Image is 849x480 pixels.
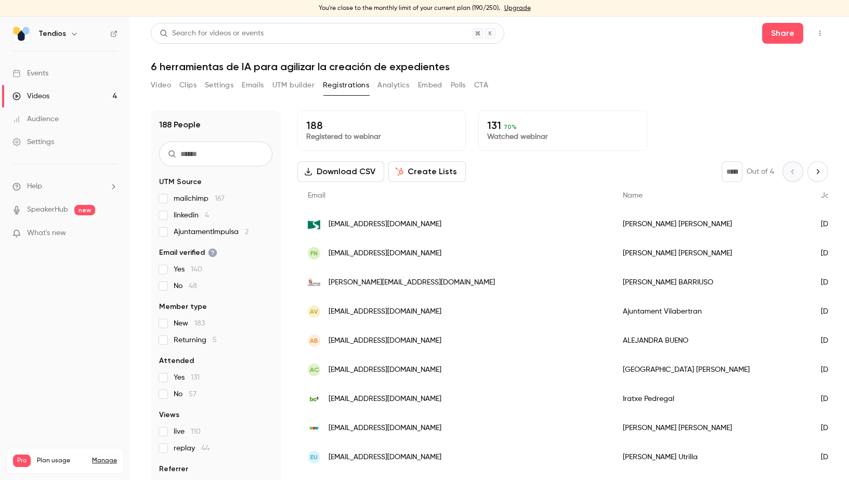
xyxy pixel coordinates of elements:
span: [PERSON_NAME][EMAIL_ADDRESS][DOMAIN_NAME] [329,277,495,288]
button: UTM builder [272,77,315,94]
button: Settings [205,77,233,94]
span: AV [310,307,318,316]
span: replay [174,443,210,453]
span: Pro [13,455,31,467]
span: [EMAIL_ADDRESS][DOMAIN_NAME] [329,306,441,317]
span: 44 [201,445,210,452]
span: No [174,281,197,291]
span: Email [308,192,325,199]
button: CTA [474,77,488,94]
span: 48 [189,282,197,290]
div: Audience [12,114,59,124]
button: Video [151,77,171,94]
span: [EMAIL_ADDRESS][DOMAIN_NAME] [329,394,441,405]
p: 131 [487,119,638,132]
span: Email verified [159,248,217,258]
button: Top Bar Actions [812,25,828,42]
span: Attended [159,356,194,366]
p: 188 [306,119,457,132]
p: Registered to webinar [306,132,457,142]
span: 70 % [504,123,517,131]
span: 167 [215,195,225,202]
h6: Tendios [38,29,66,39]
span: What's new [27,228,66,239]
div: Search for videos or events [160,28,264,39]
span: New [174,318,205,329]
span: live [174,426,201,437]
span: [EMAIL_ADDRESS][DOMAIN_NAME] [329,423,441,434]
div: [PERSON_NAME] [PERSON_NAME] [612,210,811,239]
button: Emails [242,77,264,94]
button: Registrations [323,77,369,94]
img: mercatsdetarragona.cat [308,422,320,434]
div: Ajuntament Vilabertran [612,297,811,326]
h1: 188 People [159,119,201,131]
span: 2 [245,228,249,236]
div: [PERSON_NAME] [PERSON_NAME] [612,239,811,268]
span: 140 [191,266,202,273]
span: [EMAIL_ADDRESS][DOMAIN_NAME] [329,219,441,230]
div: Videos [12,91,49,101]
img: jcyl.es [308,276,320,289]
span: Yes [174,264,202,275]
div: [GEOGRAPHIC_DATA] [PERSON_NAME] [612,355,811,384]
div: [PERSON_NAME] BARRIUSO [612,268,811,297]
div: ALEJANDRA BUENO [612,326,811,355]
span: new [74,205,95,215]
span: 131 [191,374,200,381]
button: Analytics [377,77,410,94]
p: Out of 4 [747,166,774,177]
span: linkedin [174,210,209,220]
div: Events [12,68,48,79]
span: Returning [174,335,217,345]
button: Download CSV [297,161,384,182]
div: [PERSON_NAME] Utrilla [612,443,811,472]
button: Next page [807,161,828,182]
span: AB [310,336,318,345]
span: UTM Source [159,177,202,187]
button: Embed [418,77,442,94]
span: 110 [191,428,201,435]
h1: 6 herramientas de IA para agilizar la creación de expedientes [151,60,828,73]
span: 4 [205,212,209,219]
a: Manage [92,457,117,465]
span: 5 [213,336,217,344]
img: Tendios [13,25,30,42]
img: nevasa.es [308,218,320,230]
button: Create Lists [388,161,466,182]
span: Help [27,181,42,192]
span: Name [623,192,643,199]
li: help-dropdown-opener [12,181,117,192]
span: Referrer [159,464,188,474]
a: Upgrade [504,4,531,12]
div: Iratxe Pedregal [612,384,811,413]
span: mailchimp [174,193,225,204]
img: bc3research.org [308,393,320,405]
p: Watched webinar [487,132,638,142]
span: FN [310,249,318,258]
a: SpeakerHub [27,204,68,215]
span: Member type [159,302,207,312]
span: AjuntamentImpulsa [174,227,249,237]
span: EU [310,452,318,462]
div: [PERSON_NAME] [PERSON_NAME] [612,413,811,443]
span: [EMAIL_ADDRESS][DOMAIN_NAME] [329,335,441,346]
button: Clips [179,77,197,94]
span: 183 [194,320,205,327]
button: Polls [451,77,466,94]
span: [EMAIL_ADDRESS][DOMAIN_NAME] [329,365,441,375]
span: Plan usage [37,457,86,465]
span: No [174,389,197,399]
span: 57 [189,391,197,398]
span: [EMAIL_ADDRESS][DOMAIN_NAME] [329,248,441,259]
span: [EMAIL_ADDRESS][DOMAIN_NAME] [329,452,441,463]
span: AC [310,365,319,374]
span: Yes [174,372,200,383]
div: Settings [12,137,54,147]
span: Views [159,410,179,420]
button: Share [762,23,803,44]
